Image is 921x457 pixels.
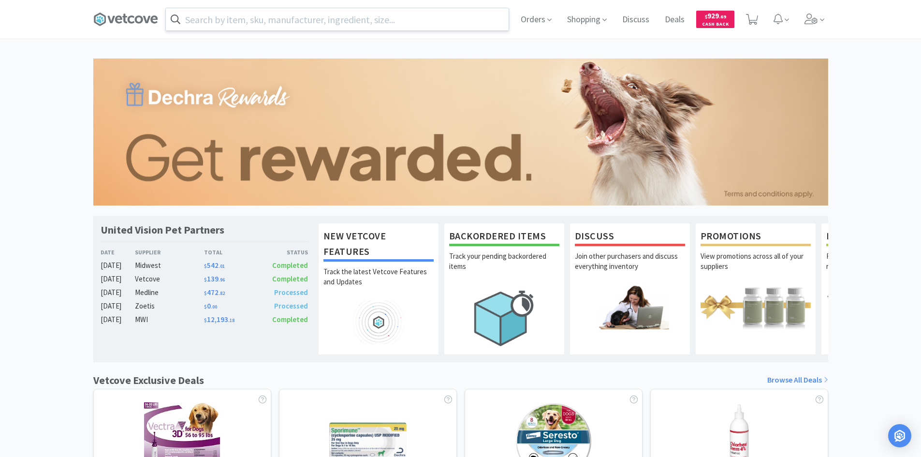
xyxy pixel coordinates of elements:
div: MWI [135,314,204,325]
span: . 18 [228,317,234,324]
a: [DATE]Zoetis$0.00Processed [101,300,308,312]
span: Processed [274,301,308,310]
img: 68361da09ae4415aa60d2b591e5f818c.jpg [93,59,828,206]
div: [DATE] [101,314,135,325]
span: $ [204,290,207,296]
img: hero_discuss.png [575,285,685,329]
img: hero_backorders.png [449,285,559,351]
div: Supplier [135,248,204,257]
span: $ [204,263,207,269]
div: [DATE] [101,273,135,285]
p: View promotions across all of your suppliers [701,251,811,285]
div: Vetcove [135,273,204,285]
div: [DATE] [101,260,135,271]
span: Processed [274,288,308,297]
div: Midwest [135,260,204,271]
div: Medline [135,287,204,298]
span: 12,193 [204,315,234,324]
span: $ [204,277,207,283]
span: $ [204,304,207,310]
span: $ [705,14,707,20]
a: $929.69Cash Back [696,6,734,32]
a: Backordered ItemsTrack your pending backordered items [444,223,565,354]
span: 929 [705,11,726,20]
p: Track your pending backordered items [449,251,559,285]
a: [DATE]Medline$472.82Processed [101,287,308,298]
a: [DATE]Midwest$542.01Completed [101,260,308,271]
span: Completed [272,261,308,270]
div: Status [256,248,308,257]
div: [DATE] [101,300,135,312]
span: $ [204,317,207,324]
span: 542 [204,261,225,270]
p: Track the latest Vetcove Features and Updates [323,266,434,300]
span: 0 [204,301,217,310]
span: . 82 [219,290,225,296]
div: [DATE] [101,287,135,298]
img: hero_promotions.png [701,285,811,329]
p: Join other purchasers and discuss everything inventory [575,251,685,285]
a: New Vetcove FeaturesTrack the latest Vetcove Features and Updates [318,223,439,354]
span: Cash Back [702,22,729,28]
span: 472 [204,288,225,297]
span: 139 [204,274,225,283]
a: PromotionsView promotions across all of your suppliers [695,223,816,354]
a: [DATE]MWI$12,193.18Completed [101,314,308,325]
a: [DATE]Vetcove$139.96Completed [101,273,308,285]
span: Completed [272,315,308,324]
span: . 01 [219,263,225,269]
span: . 00 [211,304,217,310]
span: . 69 [719,14,726,20]
a: Browse All Deals [767,374,828,386]
h1: United Vision Pet Partners [101,223,224,237]
h1: Promotions [701,228,811,246]
h1: Discuss [575,228,685,246]
span: Completed [272,274,308,283]
div: Open Intercom Messenger [888,424,911,447]
div: Date [101,248,135,257]
a: DiscussJoin other purchasers and discuss everything inventory [570,223,690,354]
h1: Vetcove Exclusive Deals [93,372,204,389]
span: . 96 [219,277,225,283]
div: Total [204,248,256,257]
a: Deals [661,15,688,24]
img: hero_feature_roadmap.png [323,300,434,344]
a: Discuss [618,15,653,24]
input: Search by item, sku, manufacturer, ingredient, size... [166,8,509,30]
h1: New Vetcove Features [323,228,434,262]
div: Zoetis [135,300,204,312]
h1: Backordered Items [449,228,559,246]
